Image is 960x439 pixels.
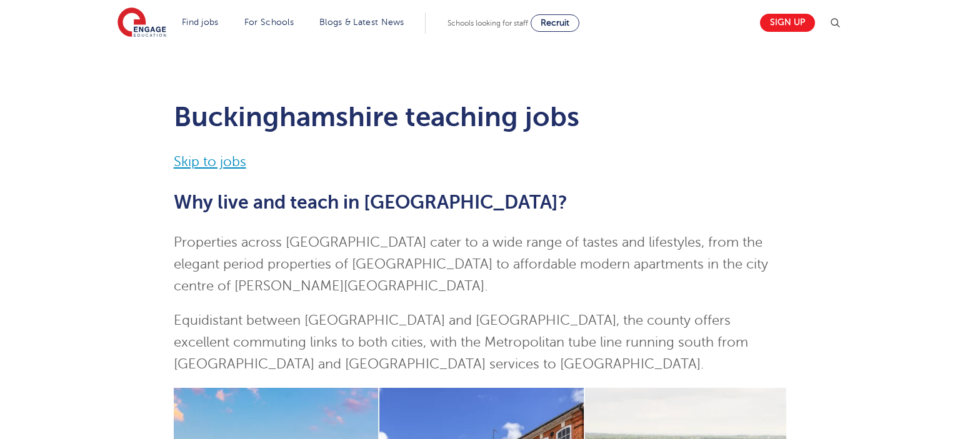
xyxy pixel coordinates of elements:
[319,17,404,27] a: Blogs & Latest News
[174,101,787,132] h1: Buckinghamshire teaching jobs
[244,17,294,27] a: For Schools
[760,14,815,32] a: Sign up
[117,7,166,39] img: Engage Education
[541,18,569,27] span: Recruit
[174,154,246,169] a: Skip to jobs
[182,17,219,27] a: Find jobs
[531,14,579,32] a: Recruit
[174,313,748,372] span: Equidistant between [GEOGRAPHIC_DATA] and [GEOGRAPHIC_DATA], the county offers excellent commutin...
[174,235,768,293] span: Properties across [GEOGRAPHIC_DATA] cater to a wide range of tastes and lifestyles, from the eleg...
[447,19,528,27] span: Schools looking for staff
[174,192,567,213] span: Why live and teach in [GEOGRAPHIC_DATA]?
